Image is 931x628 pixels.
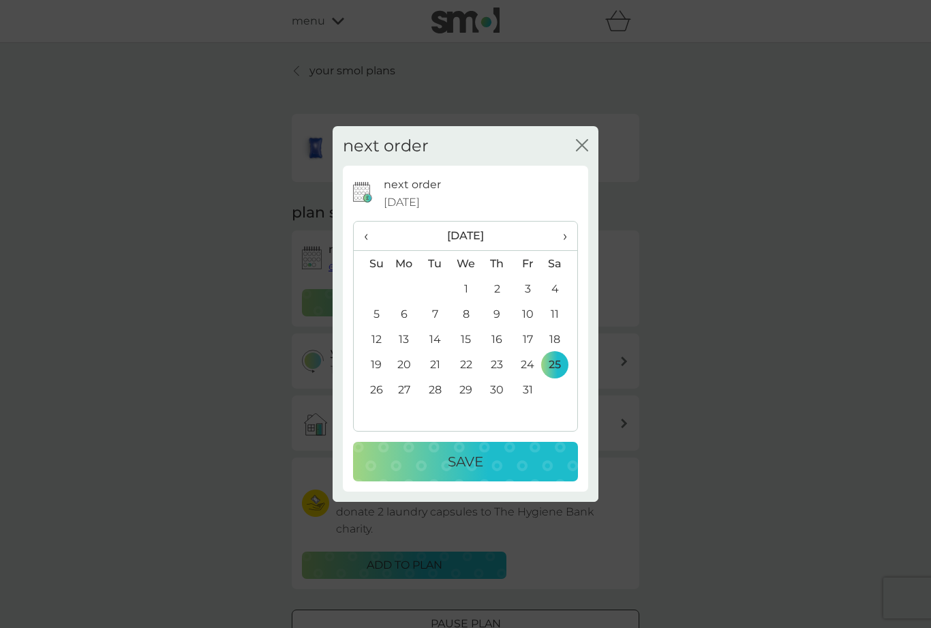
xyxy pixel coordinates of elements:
td: 16 [482,327,513,352]
td: 27 [388,377,420,402]
td: 24 [513,352,543,377]
td: 19 [354,352,388,377]
td: 31 [513,377,543,402]
td: 4 [543,276,577,301]
th: Th [482,251,513,277]
td: 6 [388,301,420,327]
th: Sa [543,251,577,277]
td: 5 [354,301,388,327]
td: 1 [451,276,482,301]
td: 2 [482,276,513,301]
td: 25 [543,352,577,377]
td: 22 [451,352,482,377]
td: 20 [388,352,420,377]
td: 18 [543,327,577,352]
td: 29 [451,377,482,402]
button: Save [353,442,578,481]
th: We [451,251,482,277]
td: 12 [354,327,388,352]
th: [DATE] [388,222,543,251]
td: 15 [451,327,482,352]
span: › [553,222,567,250]
td: 26 [354,377,388,402]
td: 9 [482,301,513,327]
td: 30 [482,377,513,402]
td: 11 [543,301,577,327]
th: Mo [388,251,420,277]
h2: next order [343,136,429,156]
td: 10 [513,301,543,327]
td: 13 [388,327,420,352]
button: close [576,139,588,153]
td: 17 [513,327,543,352]
td: 28 [420,377,451,402]
span: [DATE] [384,194,420,211]
th: Tu [420,251,451,277]
td: 21 [420,352,451,377]
p: next order [384,176,441,194]
td: 3 [513,276,543,301]
p: Save [448,451,483,473]
th: Su [354,251,388,277]
th: Fr [513,251,543,277]
span: ‹ [364,222,378,250]
td: 23 [482,352,513,377]
td: 14 [420,327,451,352]
td: 8 [451,301,482,327]
td: 7 [420,301,451,327]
